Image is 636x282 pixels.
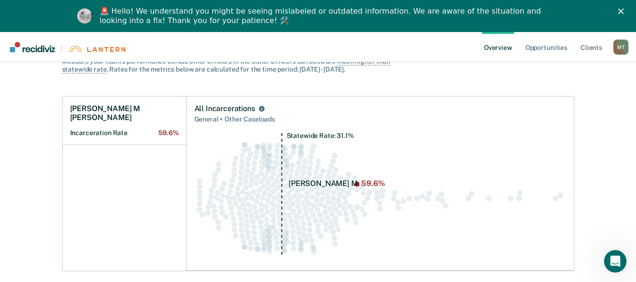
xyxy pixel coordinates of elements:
[579,32,604,62] a: Clients
[77,8,92,24] img: Profile image for Kim
[62,57,392,73] div: Measure your team’s performance across other officer s in the state. Officer s surfaced are . Rat...
[55,44,68,52] span: |
[100,7,544,25] div: 🚨 Hello! We understand you might be seeing mislabeled or outdated information. We are aware of th...
[194,133,566,263] div: Swarm plot of all incarceration rates in the state for NOT_SEX_OFFENSE caseloads, highlighting va...
[286,132,354,139] tspan: Statewide Rate: 31.1%
[613,40,628,55] div: M T
[613,40,628,55] button: Profile dropdown button
[70,129,179,137] h2: Incarceration Rate
[257,104,266,113] button: All Incarcerations
[523,32,569,62] a: Opportunities
[68,45,125,52] img: Lantern
[63,97,186,145] a: [PERSON_NAME] M [PERSON_NAME]Incarceration Rate59.6%
[604,250,627,273] iframe: Intercom live chat
[62,57,390,73] span: much higher than statewide rate
[482,32,514,62] a: Overview
[10,42,55,52] img: Recidiviz
[158,129,178,137] span: 59.6%
[618,8,628,14] div: Close
[194,104,255,113] div: All Incarcerations
[70,104,179,122] h1: [PERSON_NAME] M [PERSON_NAME]
[194,113,566,125] div: General + Other Caseloads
